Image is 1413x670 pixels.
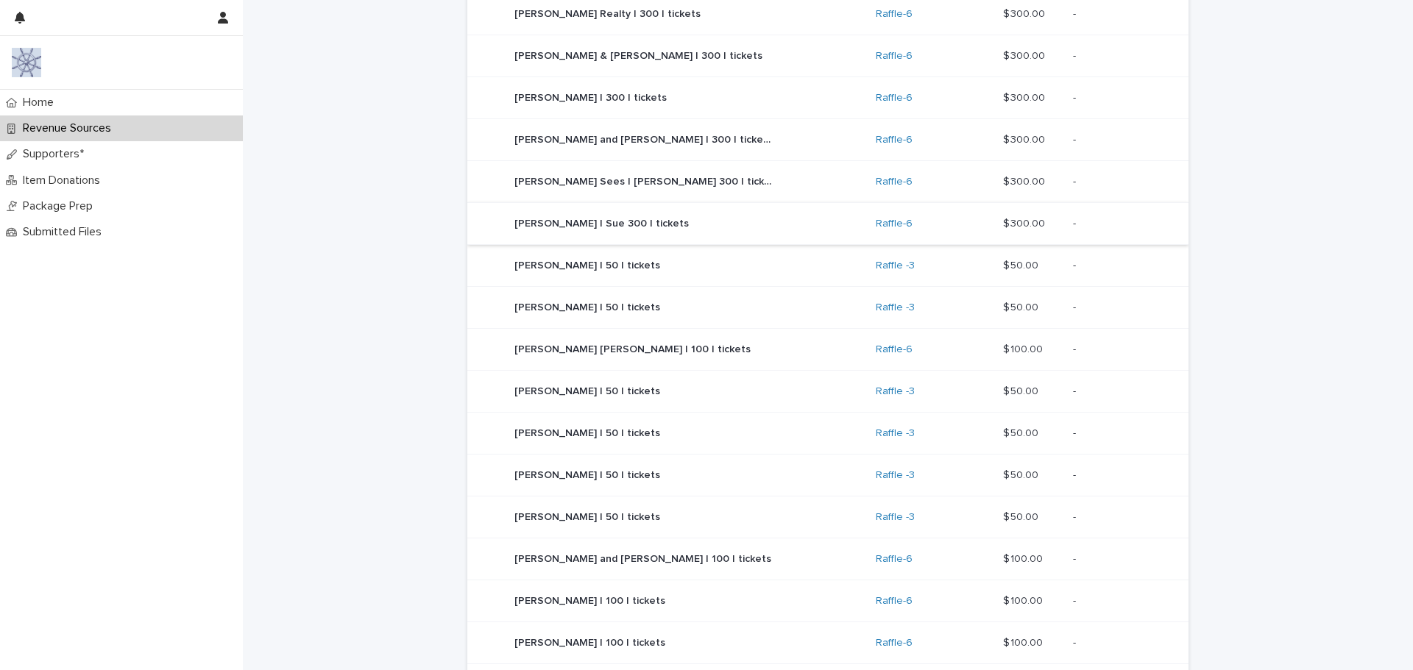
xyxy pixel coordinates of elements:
a: Raffle -3 [876,511,915,524]
p: $ 300.00 [1003,5,1048,21]
p: - [1073,89,1079,104]
p: [PERSON_NAME] and [PERSON_NAME] | 100 | tickets [514,550,774,566]
p: - [1073,634,1079,649]
a: Raffle-6 [876,218,913,230]
p: [PERSON_NAME] | 50 | tickets [514,257,663,272]
p: $ 50.00 [1003,508,1041,524]
p: [PERSON_NAME] | 50 | tickets [514,424,663,440]
tr: [PERSON_NAME] [PERSON_NAME] | 100 | tickets[PERSON_NAME] [PERSON_NAME] | 100 | tickets Raffle-6 $... [467,329,1189,371]
p: $ 300.00 [1003,131,1048,146]
p: $ 100.00 [1003,550,1046,566]
tr: [PERSON_NAME] | Sue 300 | tickets[PERSON_NAME] | Sue 300 | tickets Raffle-6 $ 300.00$ 300.00 -- [467,203,1189,245]
tr: [PERSON_NAME] | 50 | tickets[PERSON_NAME] | 50 | tickets Raffle -3 $ 50.00$ 50.00 -- [467,287,1189,329]
img: 9nJvCigXQD6Aux1Mxhwl [12,48,41,77]
p: - [1073,131,1079,146]
tr: [PERSON_NAME] & [PERSON_NAME] | 300 | tickets[PERSON_NAME] & [PERSON_NAME] | 300 | tickets Raffle... [467,35,1189,77]
p: $ 100.00 [1003,634,1046,649]
a: Raffle-6 [876,595,913,607]
a: Raffle-6 [876,134,913,146]
p: [PERSON_NAME] | 100 | tickets [514,592,668,607]
p: $ 50.00 [1003,299,1041,314]
a: Raffle-6 [876,637,913,649]
p: [PERSON_NAME] | 50 | tickets [514,299,663,314]
p: [PERSON_NAME] | 50 | tickets [514,508,663,524]
tr: [PERSON_NAME] Sees | [PERSON_NAME] 300 | tickets[PERSON_NAME] Sees | [PERSON_NAME] 300 | tickets ... [467,161,1189,203]
p: - [1073,382,1079,398]
p: - [1073,47,1079,63]
tr: [PERSON_NAME] | 50 | tickets[PERSON_NAME] | 50 | tickets Raffle -3 $ 50.00$ 50.00 -- [467,413,1189,455]
p: Revenue Sources [17,121,123,135]
p: $ 50.00 [1003,382,1041,398]
a: Raffle-6 [876,92,913,104]
p: - [1073,592,1079,607]
a: Raffle -3 [876,469,915,482]
a: Raffle -3 [876,385,915,398]
a: Raffle -3 [876,427,915,440]
p: - [1073,550,1079,566]
p: - [1073,215,1079,230]
p: $ 300.00 [1003,47,1048,63]
p: Home [17,96,65,110]
p: $ 50.00 [1003,424,1041,440]
a: Raffle-6 [876,343,913,356]
p: [PERSON_NAME] and [PERSON_NAME] | 300 | tickets [514,131,775,146]
tr: [PERSON_NAME] | 100 | tickets[PERSON_NAME] | 100 | tickets Raffle-6 $ 100.00$ 100.00 -- [467,622,1189,664]
tr: [PERSON_NAME] and [PERSON_NAME] | 100 | tickets[PERSON_NAME] and [PERSON_NAME] | 100 | tickets Ra... [467,538,1189,580]
p: - [1073,341,1079,356]
p: [PERSON_NAME] | Sue 300 | tickets [514,215,692,230]
p: [PERSON_NAME] [PERSON_NAME] | 100 | tickets [514,341,754,356]
p: [PERSON_NAME] | 50 | tickets [514,466,663,482]
tr: [PERSON_NAME] | 100 | tickets[PERSON_NAME] | 100 | tickets Raffle-6 $ 100.00$ 100.00 -- [467,580,1189,622]
p: - [1073,257,1079,272]
tr: [PERSON_NAME] | 50 | tickets[PERSON_NAME] | 50 | tickets Raffle -3 $ 50.00$ 50.00 -- [467,245,1189,287]
p: - [1073,5,1079,21]
a: Raffle-6 [876,50,913,63]
p: [PERSON_NAME] | 100 | tickets [514,634,668,649]
p: $ 100.00 [1003,341,1046,356]
p: Submitted Files [17,225,113,239]
a: Raffle -3 [876,260,915,272]
tr: [PERSON_NAME] and [PERSON_NAME] | 300 | tickets[PERSON_NAME] and [PERSON_NAME] | 300 | tickets Ra... [467,119,1189,161]
tr: [PERSON_NAME] | 50 | tickets[PERSON_NAME] | 50 | tickets Raffle -3 $ 50.00$ 50.00 -- [467,455,1189,496]
p: [PERSON_NAME] & [PERSON_NAME] | 300 | tickets [514,47,765,63]
p: - [1073,173,1079,188]
p: $ 300.00 [1003,89,1048,104]
p: - [1073,299,1079,314]
p: Supporters* [17,147,96,161]
p: $ 100.00 [1003,592,1046,607]
p: - [1073,424,1079,440]
p: [PERSON_NAME] Realty | 300 | tickets [514,5,704,21]
p: [PERSON_NAME] | 50 | tickets [514,382,663,398]
p: [PERSON_NAME] Sees | [PERSON_NAME] 300 | tickets [514,173,775,188]
tr: [PERSON_NAME] | 50 | tickets[PERSON_NAME] | 50 | tickets Raffle -3 $ 50.00$ 50.00 -- [467,371,1189,413]
a: Raffle -3 [876,302,915,314]
p: Package Prep [17,199,105,213]
tr: [PERSON_NAME] | 50 | tickets[PERSON_NAME] | 50 | tickets Raffle -3 $ 50.00$ 50.00 -- [467,496,1189,538]
p: $ 50.00 [1003,466,1041,482]
a: Raffle-6 [876,553,913,566]
tr: [PERSON_NAME] | 300 | tickets[PERSON_NAME] | 300 | tickets Raffle-6 $ 300.00$ 300.00 -- [467,77,1189,119]
p: $ 300.00 [1003,215,1048,230]
p: - [1073,466,1079,482]
p: [PERSON_NAME] | 300 | tickets [514,89,670,104]
a: Raffle-6 [876,8,913,21]
a: Raffle-6 [876,176,913,188]
p: - [1073,508,1079,524]
p: $ 50.00 [1003,257,1041,272]
p: $ 300.00 [1003,173,1048,188]
p: Item Donations [17,174,112,188]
